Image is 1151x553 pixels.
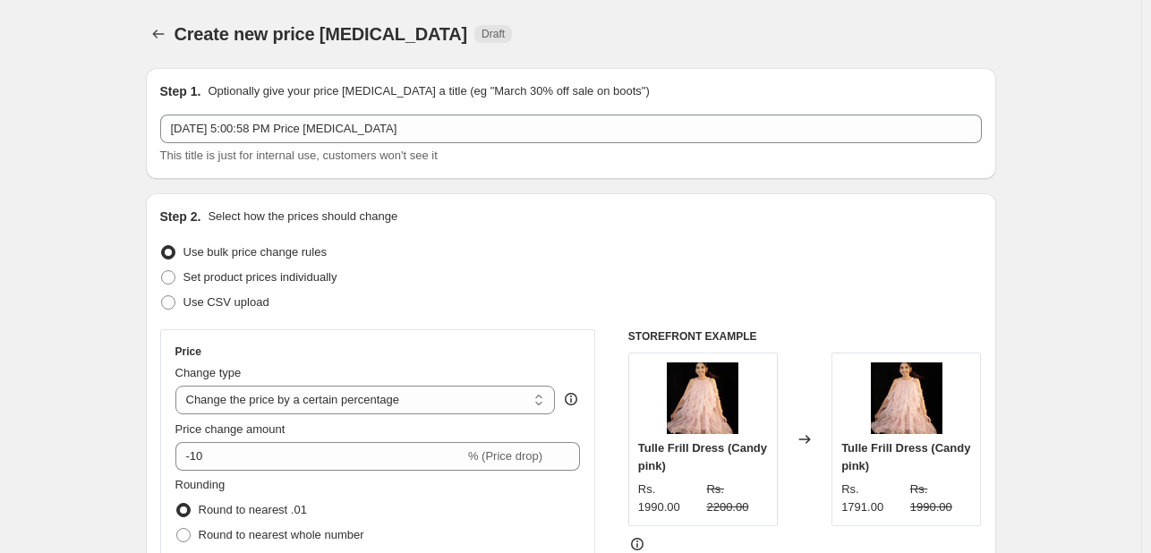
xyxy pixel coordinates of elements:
span: Price change amount [175,422,286,436]
span: Create new price [MEDICAL_DATA] [175,24,468,44]
strike: Rs. 1990.00 [910,481,972,516]
h3: Price [175,345,201,359]
h2: Step 2. [160,208,201,225]
span: Set product prices individually [183,270,337,284]
input: -15 [175,442,465,471]
span: Tulle Frill Dress (Candy pink) [638,441,767,472]
span: Draft [482,27,505,41]
button: Price change jobs [146,21,171,47]
span: This title is just for internal use, customers won't see it [160,149,438,162]
img: Screenshot2025-05-01172823_80x.jpg [667,362,738,434]
span: Round to nearest whole number [199,528,364,541]
span: Tulle Frill Dress (Candy pink) [841,441,970,472]
div: help [562,390,580,408]
h2: Step 1. [160,82,201,100]
img: Screenshot2025-05-01172823_80x.jpg [871,362,942,434]
strike: Rs. 2200.00 [706,481,768,516]
div: Rs. 1791.00 [841,481,903,516]
p: Select how the prices should change [208,208,397,225]
span: Round to nearest .01 [199,503,307,516]
span: Rounding [175,478,226,491]
div: Rs. 1990.00 [638,481,700,516]
input: 30% off holiday sale [160,115,982,143]
span: Change type [175,366,242,379]
p: Optionally give your price [MEDICAL_DATA] a title (eg "March 30% off sale on boots") [208,82,649,100]
span: Use CSV upload [183,295,269,309]
h6: STOREFRONT EXAMPLE [628,329,982,344]
span: % (Price drop) [468,449,542,463]
span: Use bulk price change rules [183,245,327,259]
